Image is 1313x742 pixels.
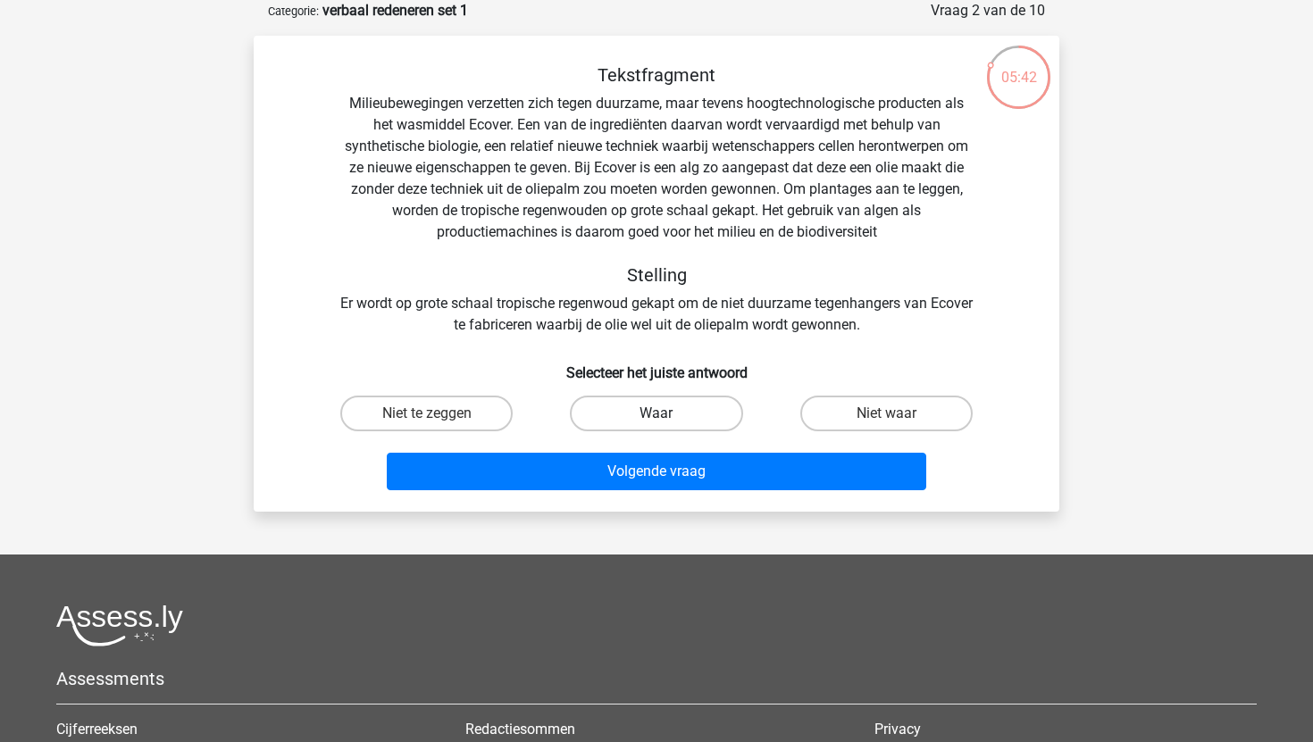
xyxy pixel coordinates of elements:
[874,721,921,738] a: Privacy
[985,44,1052,88] div: 05:42
[570,396,742,431] label: Waar
[465,721,575,738] a: Redactiesommen
[339,64,974,86] h5: Tekstfragment
[268,4,319,18] small: Categorie:
[56,721,138,738] a: Cijferreeksen
[340,396,513,431] label: Niet te zeggen
[282,64,1031,336] div: Milieubewegingen verzetten zich tegen duurzame, maar tevens hoogtechnologische producten als het ...
[56,604,183,646] img: Assessly logo
[339,264,974,286] h5: Stelling
[800,396,973,431] label: Niet waar
[387,453,927,490] button: Volgende vraag
[322,2,468,19] strong: verbaal redeneren set 1
[56,668,1257,689] h5: Assessments
[282,350,1031,381] h6: Selecteer het juiste antwoord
